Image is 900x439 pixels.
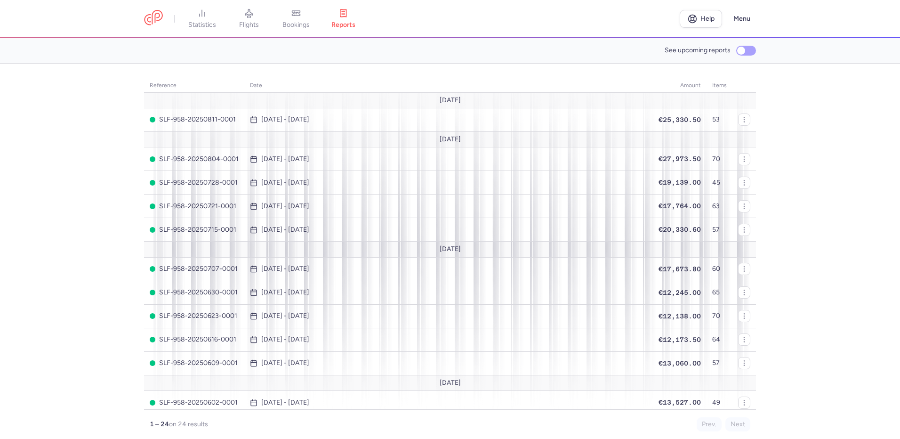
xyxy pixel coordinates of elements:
td: 57 [707,218,732,242]
span: €17,764.00 [659,202,701,210]
span: €19,139.00 [659,179,701,186]
th: amount [653,79,707,93]
time: [DATE] - [DATE] [261,359,309,367]
span: €13,060.00 [659,359,701,367]
span: SLF-958-20250609-0001 [150,359,239,367]
span: reports [331,21,355,29]
td: 70 [707,304,732,328]
td: 60 [707,257,732,281]
a: reports [320,8,367,29]
button: Prev. [697,417,722,431]
time: [DATE] - [DATE] [261,265,309,273]
th: items [707,79,732,93]
span: SLF-958-20250602-0001 [150,399,239,406]
span: See upcoming reports [665,47,731,54]
span: [DATE] [440,245,461,253]
span: flights [239,21,259,29]
time: [DATE] - [DATE] [261,289,309,296]
td: 70 [707,147,732,171]
time: [DATE] - [DATE] [261,312,309,320]
th: date [244,79,653,93]
time: [DATE] - [DATE] [261,203,309,210]
td: 49 [707,391,732,415]
span: €20,330.60 [659,226,701,233]
time: [DATE] - [DATE] [261,226,309,234]
span: Help [700,15,715,22]
span: SLF-958-20250715-0001 [150,226,239,234]
span: €12,138.00 [659,312,701,320]
a: CitizenPlane red outlined logo [144,10,163,27]
span: SLF-958-20250707-0001 [150,265,239,273]
span: €12,245.00 [659,289,701,296]
a: statistics [178,8,225,29]
th: reference [144,79,244,93]
span: on 24 results [169,420,208,428]
time: [DATE] - [DATE] [261,179,309,187]
strong: 1 – 24 [150,420,169,428]
time: [DATE] - [DATE] [261,155,309,163]
span: €25,330.50 [659,116,701,123]
button: Next [725,417,750,431]
span: SLF-958-20250728-0001 [150,179,239,187]
span: SLF-958-20250623-0001 [150,312,239,320]
span: [DATE] [440,379,461,387]
td: 45 [707,171,732,195]
time: [DATE] - [DATE] [261,399,309,406]
span: SLF-958-20250721-0001 [150,203,239,210]
span: SLF-958-20250804-0001 [150,155,239,163]
a: flights [225,8,273,29]
button: Menu [728,10,756,28]
td: 57 [707,351,732,375]
span: €13,527.00 [659,398,701,406]
span: €27,973.50 [659,155,701,163]
span: bookings [282,21,310,29]
span: €12,173.50 [659,336,701,343]
td: 65 [707,281,732,304]
span: SLF-958-20250616-0001 [150,336,239,343]
span: [DATE] [440,97,461,104]
td: 53 [707,108,732,131]
td: 64 [707,328,732,351]
span: [DATE] [440,136,461,143]
a: Help [680,10,722,28]
span: SLF-958-20250811-0001 [150,116,239,123]
time: [DATE] - [DATE] [261,116,309,123]
a: bookings [273,8,320,29]
span: SLF-958-20250630-0001 [150,289,239,296]
span: statistics [188,21,216,29]
span: €17,673.80 [659,265,701,273]
time: [DATE] - [DATE] [261,336,309,343]
td: 63 [707,195,732,218]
